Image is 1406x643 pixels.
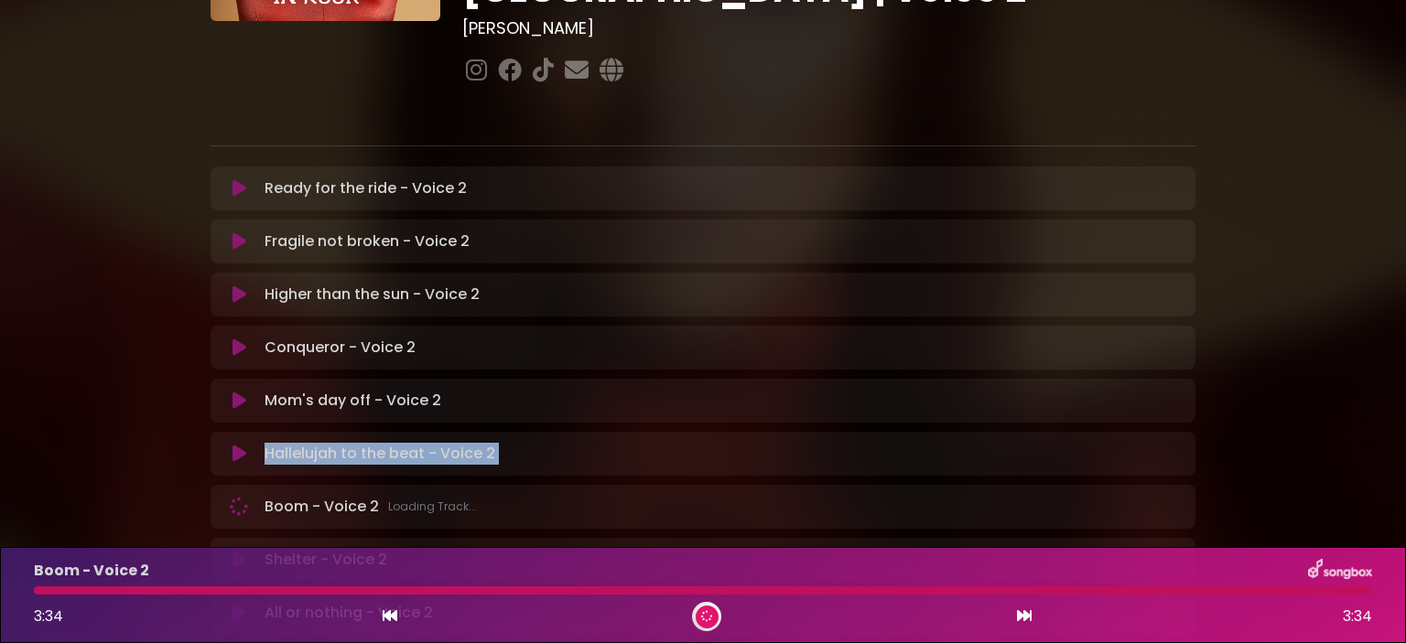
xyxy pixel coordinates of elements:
[34,560,149,582] p: Boom - Voice 2
[265,390,441,412] p: Mom's day off - Voice 2
[265,337,416,359] p: Conqueror - Voice 2
[1343,605,1372,627] span: 3:34
[265,284,480,305] p: Higher than the sun - Voice 2
[388,498,477,515] span: Loading Track...
[462,18,1195,38] h3: [PERSON_NAME]
[265,443,495,465] p: Hallelujah to the beat - Voice 2
[1308,559,1372,583] img: songbox-logo-white.png
[34,605,63,627] span: 3:34
[265,496,477,518] p: Boom - Voice 2
[265,230,470,252] p: Fragile not broken - Voice 2
[265,177,467,199] p: Ready for the ride - Voice 2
